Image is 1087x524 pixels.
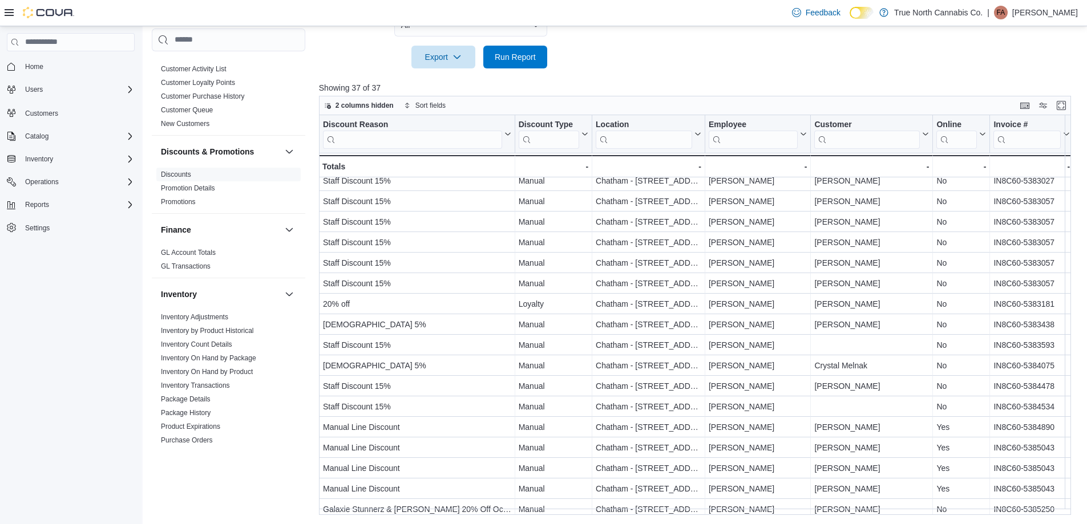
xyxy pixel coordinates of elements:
span: Inventory On Hand by Package [161,354,256,363]
a: Package History [161,409,211,417]
div: Loyalty [518,297,588,311]
div: No [936,277,986,290]
div: No [936,502,986,516]
div: [PERSON_NAME] [814,256,929,270]
div: Chatham - [STREET_ADDRESS] [596,174,701,188]
div: Chatham - [STREET_ADDRESS] [596,256,701,270]
div: Yes [936,420,986,434]
div: [PERSON_NAME] [709,297,807,311]
div: Manual Line Discount [323,461,511,475]
div: [PERSON_NAME] [814,277,929,290]
a: Inventory On Hand by Product [161,368,253,376]
button: Customer [814,120,929,149]
div: Yes [936,482,986,495]
span: 2 columns hidden [336,101,394,110]
div: Online [936,120,977,149]
span: New Customers [161,119,209,128]
div: Manual [518,502,588,516]
div: Staff Discount 15% [323,400,511,413]
button: Customer [282,39,296,53]
div: [PERSON_NAME] [814,215,929,229]
button: Settings [2,220,139,236]
a: GL Transactions [161,262,211,270]
div: [PERSON_NAME] [814,441,929,454]
div: Staff Discount 15% [323,174,511,188]
div: Customer [814,120,920,131]
div: No [936,297,986,311]
span: Customers [21,105,135,120]
div: Invoice # [993,120,1061,131]
div: Staff Discount 15% [323,194,511,208]
button: Inventory [282,287,296,301]
div: Chatham - [STREET_ADDRESS] [596,482,701,495]
span: Operations [25,177,59,186]
div: Chatham - [STREET_ADDRESS] [596,318,701,331]
span: Settings [25,224,50,233]
input: Dark Mode [850,7,874,19]
a: Purchase Orders [161,436,213,444]
div: Location [596,120,692,149]
button: Sort fields [399,99,450,112]
span: Catalog [25,132,49,141]
div: [PERSON_NAME] [709,174,807,188]
a: Promotion Details [161,184,215,192]
div: Manual [518,400,588,413]
div: Manual [518,215,588,229]
div: Manual [518,461,588,475]
span: Inventory Transactions [161,381,230,390]
span: Customer Activity List [161,64,227,74]
span: Package History [161,408,211,417]
div: Manual [518,482,588,495]
a: Customer Activity List [161,65,227,73]
div: Manual [518,256,588,270]
p: Showing 37 of 37 [319,82,1079,94]
div: Manual [518,379,588,393]
p: True North Cannabis Co. [894,6,983,19]
div: [PERSON_NAME] [814,297,929,311]
div: Manual [518,359,588,372]
div: Crystal Melnak [814,359,929,372]
div: [PERSON_NAME] [709,277,807,290]
div: [PERSON_NAME] [814,235,929,249]
div: [PERSON_NAME] [709,482,807,495]
button: Run Report [483,46,547,68]
div: Chatham - [STREET_ADDRESS] [596,215,701,229]
a: Inventory On Hand by Package [161,354,256,362]
button: Discounts & Promotions [161,146,280,157]
div: IN8C60-5385043 [993,461,1070,475]
div: IN8C60-5385250 [993,502,1070,516]
div: - [518,160,588,173]
span: Home [25,62,43,71]
div: IN8C60-5383057 [993,194,1070,208]
div: Customer [152,62,305,135]
h3: Inventory [161,289,197,300]
span: Reports [21,198,135,212]
div: No [936,338,986,352]
div: Discount Type [518,120,579,131]
a: Customer Loyalty Points [161,79,235,87]
span: Export [418,46,468,68]
div: [PERSON_NAME] [814,461,929,475]
img: Cova [23,7,74,18]
span: FA [997,6,1005,19]
div: [PERSON_NAME] [709,379,807,393]
h3: Finance [161,224,191,235]
span: Customer Loyalty Points [161,78,235,87]
div: IN8C60-5383593 [993,338,1070,352]
span: Promotion Details [161,184,215,193]
div: Staff Discount 15% [323,215,511,229]
div: [PERSON_NAME] [709,318,807,331]
div: [PERSON_NAME] [709,359,807,372]
div: No [936,256,986,270]
div: [PERSON_NAME] [814,174,929,188]
div: Staff Discount 15% [323,256,511,270]
div: Discounts & Promotions [152,168,305,213]
span: GL Account Totals [161,248,216,257]
button: 2 columns hidden [320,99,398,112]
a: Home [21,60,48,74]
button: Finance [161,224,280,235]
div: IN8C60-5383027 [993,174,1070,188]
div: Manual [518,441,588,454]
span: Inventory by Product Historical [161,326,254,335]
a: Package Details [161,395,211,403]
